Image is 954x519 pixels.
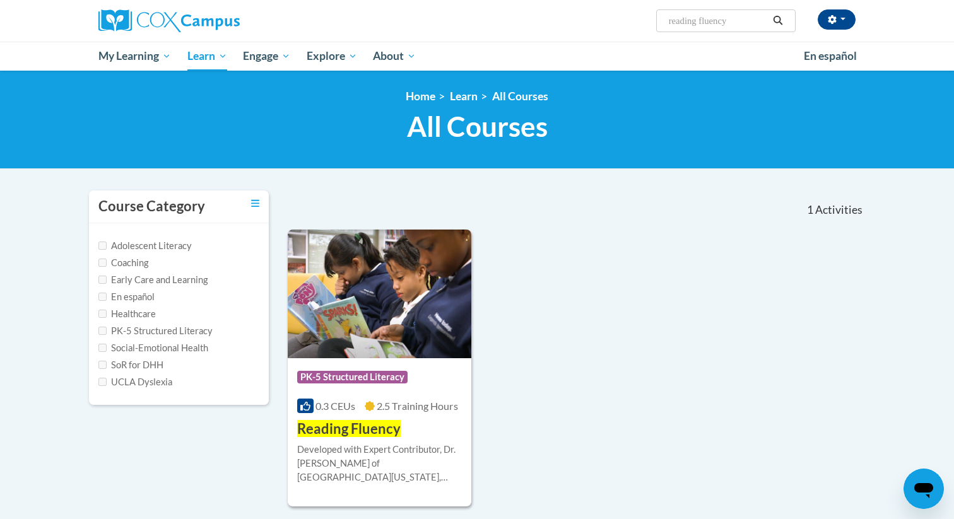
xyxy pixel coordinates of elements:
[373,49,416,64] span: About
[668,13,768,28] input: Search Courses
[98,344,107,352] input: Checkbox for Options
[377,400,458,412] span: 2.5 Training Hours
[307,49,357,64] span: Explore
[243,49,290,64] span: Engage
[235,42,298,71] a: Engage
[768,13,787,28] button: Search
[297,420,401,437] span: Reading Fluency
[98,327,107,335] input: Checkbox for Options
[98,310,107,318] input: Checkbox for Options
[187,49,227,64] span: Learn
[179,42,235,71] a: Learn
[807,203,813,217] span: 1
[98,293,107,301] input: Checkbox for Options
[98,358,163,372] label: SoR for DHH
[315,400,355,412] span: 0.3 CEUs
[298,42,365,71] a: Explore
[98,259,107,267] input: Checkbox for Options
[98,307,156,321] label: Healthcare
[98,341,208,355] label: Social-Emotional Health
[796,43,865,69] a: En español
[288,230,471,507] a: Course LogoPK-5 Structured Literacy0.3 CEUs2.5 Training Hours Reading FluencyDeveloped with Exper...
[98,9,338,32] a: Cox Campus
[815,203,863,217] span: Activities
[98,49,171,64] span: My Learning
[90,42,179,71] a: My Learning
[804,49,857,62] span: En español
[98,239,192,253] label: Adolescent Literacy
[407,110,548,143] span: All Courses
[79,42,874,71] div: Main menu
[365,42,425,71] a: About
[98,324,213,338] label: PK-5 Structured Literacy
[297,443,462,484] div: Developed with Expert Contributor, Dr. [PERSON_NAME] of [GEOGRAPHIC_DATA][US_STATE], [GEOGRAPHIC_...
[98,290,155,304] label: En español
[98,378,107,386] input: Checkbox for Options
[98,375,172,389] label: UCLA Dyslexia
[98,256,148,270] label: Coaching
[492,90,548,103] a: All Courses
[288,230,471,358] img: Course Logo
[98,9,240,32] img: Cox Campus
[251,197,259,211] a: Toggle collapse
[98,197,205,216] h3: Course Category
[98,273,208,287] label: Early Care and Learning
[98,242,107,250] input: Checkbox for Options
[98,361,107,369] input: Checkbox for Options
[450,90,478,103] a: Learn
[818,9,856,30] button: Account Settings
[904,469,944,509] iframe: Button to launch messaging window
[98,276,107,284] input: Checkbox for Options
[406,90,435,103] a: Home
[297,371,408,383] span: PK-5 Structured Literacy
